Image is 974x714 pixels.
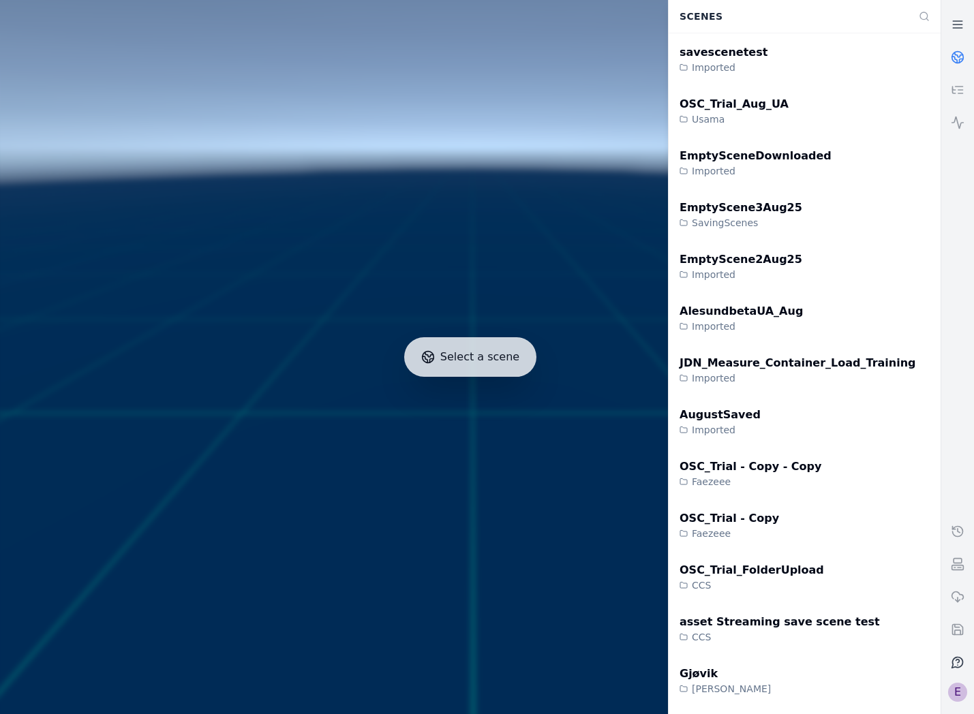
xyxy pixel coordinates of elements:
div: Imported [680,268,802,281]
div: Imported [680,320,803,333]
div: OSC_Trial - Copy - Copy [680,459,821,475]
div: EmptySceneDownloaded [680,148,832,164]
div: Imported [680,61,767,74]
div: Scenes [671,3,911,29]
div: Gjøvik [680,666,771,682]
div: Faezeee [680,475,821,488]
div: JDN_Measure_Container_Load_Training [680,355,916,371]
div: [PERSON_NAME] [680,682,771,696]
div: AlesundbetaUA_Aug [680,303,803,320]
div: AugustSaved [680,407,761,423]
div: EmptyScene2Aug25 [680,251,802,268]
div: SavingScenes [680,216,802,230]
button: Select a workspace [941,679,974,706]
div: Imported [680,164,832,178]
div: savescenetest [680,44,767,61]
div: OSC_Trial_FolderUpload [680,562,824,578]
div: CCS [680,578,824,592]
div: Imported [680,423,761,437]
div: asset Streaming save scene test [680,614,880,630]
div: OSC_Trial_Aug_UA [680,96,789,112]
div: CCS [680,630,880,644]
div: OSC_Trial - Copy [680,510,779,527]
div: Faezeee [680,527,779,540]
div: E [948,683,967,702]
div: Imported [680,371,916,385]
div: Usama [680,112,789,126]
div: EmptyScene3Aug25 [680,200,802,216]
